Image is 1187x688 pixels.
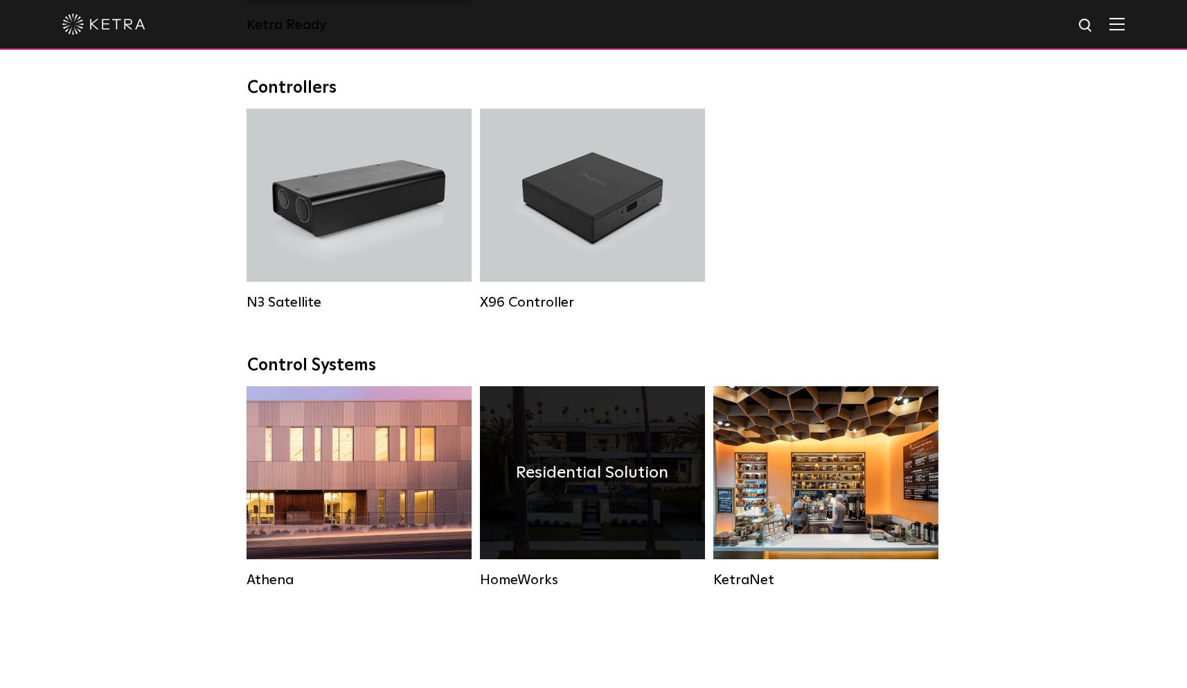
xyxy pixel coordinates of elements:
a: N3 Satellite N3 Satellite [247,109,472,309]
a: Athena Commercial Solution [247,386,472,587]
a: HomeWorks Residential Solution [480,386,705,587]
div: Athena [247,572,472,588]
a: X96 Controller X96 Controller [480,109,705,309]
div: HomeWorks [480,572,705,588]
div: Controllers [247,78,940,98]
a: KetraNet Legacy System [713,386,938,587]
img: search icon [1078,17,1095,35]
div: X96 Controller [480,294,705,311]
div: Control Systems [247,356,940,376]
h4: Residential Solution [516,460,668,486]
img: ketra-logo-2019-white [62,14,145,35]
div: KetraNet [713,572,938,588]
img: Hamburger%20Nav.svg [1109,17,1125,30]
div: N3 Satellite [247,294,472,311]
